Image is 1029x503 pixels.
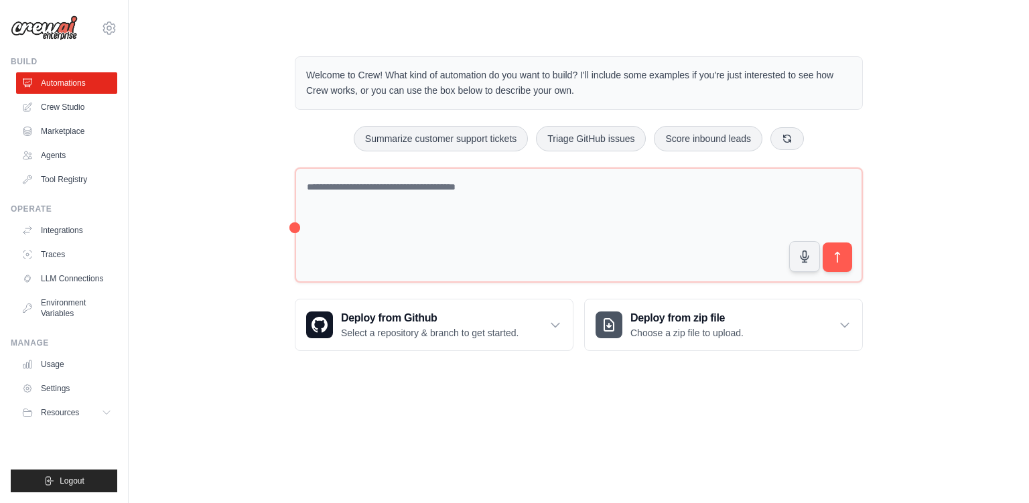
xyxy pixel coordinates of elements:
[11,470,117,492] button: Logout
[11,338,117,348] div: Manage
[11,204,117,214] div: Operate
[16,354,117,375] a: Usage
[16,145,117,166] a: Agents
[11,15,78,41] img: Logo
[16,72,117,94] a: Automations
[16,96,117,118] a: Crew Studio
[16,121,117,142] a: Marketplace
[16,402,117,423] button: Resources
[16,169,117,190] a: Tool Registry
[60,476,84,486] span: Logout
[16,244,117,265] a: Traces
[16,378,117,399] a: Settings
[630,326,744,340] p: Choose a zip file to upload.
[536,126,646,151] button: Triage GitHub issues
[11,56,117,67] div: Build
[341,310,519,326] h3: Deploy from Github
[354,126,528,151] button: Summarize customer support tickets
[16,268,117,289] a: LLM Connections
[41,407,79,418] span: Resources
[16,292,117,324] a: Environment Variables
[306,68,851,98] p: Welcome to Crew! What kind of automation do you want to build? I'll include some examples if you'...
[341,326,519,340] p: Select a repository & branch to get started.
[654,126,762,151] button: Score inbound leads
[16,220,117,241] a: Integrations
[630,310,744,326] h3: Deploy from zip file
